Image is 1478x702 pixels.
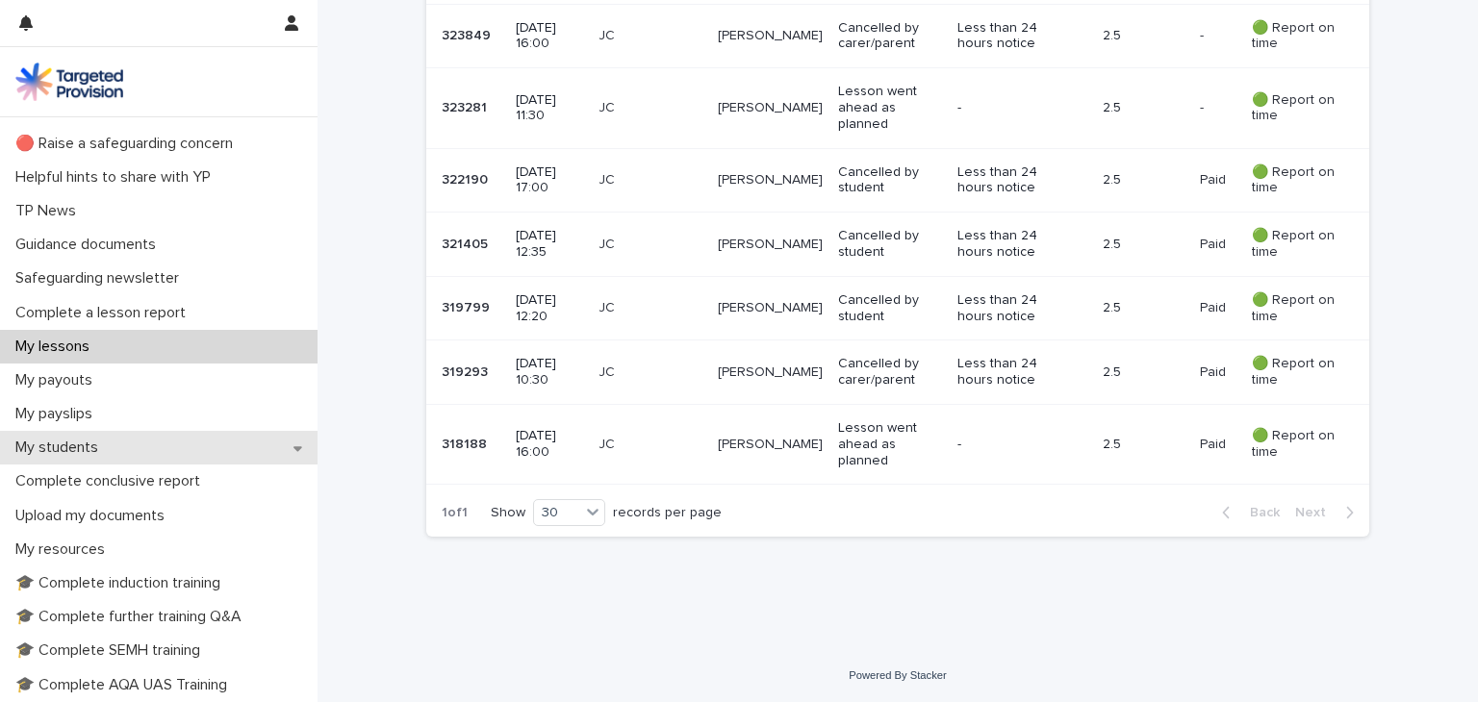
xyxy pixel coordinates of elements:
p: 🎓 Complete SEMH training [8,641,216,660]
p: Upload my documents [8,507,180,525]
p: 318188 [442,433,491,453]
tr: 322190322190 [DATE] 17:00JC[PERSON_NAME]Cancelled by studentLess than 24 hours notice2.5PaidPaid ... [426,148,1369,213]
p: Safeguarding newsletter [8,269,194,288]
p: 2.5 [1103,28,1185,44]
p: JC [599,437,702,453]
p: Paid [1200,296,1230,316]
tr: 323281323281 [DATE] 11:30JC[PERSON_NAME]Lesson went ahead as planned-2.5-- 🟢 Report on time [426,68,1369,148]
p: Less than 24 hours notice [957,20,1064,53]
p: 🟢 Report on time [1252,228,1338,261]
p: [PERSON_NAME] [718,172,823,188]
p: Less than 24 hours notice [957,292,1064,325]
p: - [957,437,1064,453]
p: 🔴 Raise a safeguarding concern [8,135,248,153]
p: Cancelled by student [838,164,941,197]
p: - [957,100,1064,116]
button: Next [1287,504,1369,521]
p: Paid [1200,361,1230,381]
p: 2.5 [1103,364,1185,381]
p: 2.5 [1103,437,1185,453]
p: My payouts [8,371,108,389]
p: 1 of 1 [426,489,483,537]
img: M5nRWzHhSzIhMunXDL62 [15,63,123,101]
p: JC [599,172,702,188]
p: [DATE] 12:20 [516,292,583,325]
p: 322190 [442,168,492,188]
p: 319293 [442,361,492,381]
p: Less than 24 hours notice [957,356,1064,389]
p: 🟢 Report on time [1252,428,1338,461]
p: 321405 [442,233,492,253]
p: [PERSON_NAME] [718,437,823,453]
p: Paid [1200,168,1230,188]
p: 🟢 Report on time [1252,20,1338,53]
p: JC [599,364,702,381]
p: 323281 [442,96,491,116]
p: Helpful hints to share with YP [8,168,226,187]
p: Cancelled by student [838,228,941,261]
p: 2.5 [1103,100,1185,116]
p: - [1200,96,1208,116]
p: [PERSON_NAME] [718,364,823,381]
p: Lesson went ahead as planned [838,420,941,468]
p: Less than 24 hours notice [957,228,1064,261]
p: 🟢 Report on time [1252,164,1338,197]
p: 2.5 [1103,300,1185,316]
p: records per page [613,505,722,521]
tr: 319799319799 [DATE] 12:20JC[PERSON_NAME]Cancelled by studentLess than 24 hours notice2.5PaidPaid ... [426,276,1369,340]
p: TP News [8,202,91,220]
p: [DATE] 12:35 [516,228,583,261]
p: Complete conclusive report [8,472,216,490]
p: 🎓 Complete further training Q&A [8,608,257,626]
p: JC [599,237,702,253]
p: [DATE] 10:30 [516,356,583,389]
p: Complete a lesson report [8,304,201,322]
div: 30 [534,503,580,523]
p: 319799 [442,296,494,316]
p: 🟢 Report on time [1252,92,1338,125]
p: 🟢 Report on time [1252,292,1338,325]
p: My lessons [8,338,105,356]
p: 2.5 [1103,237,1185,253]
p: [DATE] 16:00 [516,20,583,53]
p: [PERSON_NAME] [718,28,823,44]
tr: 321405321405 [DATE] 12:35JC[PERSON_NAME]Cancelled by studentLess than 24 hours notice2.5PaidPaid ... [426,213,1369,277]
p: Paid [1200,433,1230,453]
span: Next [1295,506,1338,519]
p: 2.5 [1103,172,1185,188]
p: JC [599,100,702,116]
p: - [1200,24,1208,44]
p: 🎓 Complete AQA UAS Training [8,676,242,694]
p: Cancelled by carer/parent [838,20,941,53]
p: JC [599,28,702,44]
p: My payslips [8,405,108,423]
p: [PERSON_NAME] [718,100,823,116]
p: [DATE] 11:30 [516,92,583,125]
button: Back [1207,504,1287,521]
p: [DATE] 17:00 [516,164,583,197]
span: Back [1238,506,1280,519]
p: 🟢 Report on time [1252,356,1338,389]
p: 🎓 Complete induction training [8,574,236,592]
p: Cancelled by carer/parent [838,356,941,389]
p: [PERSON_NAME] [718,237,823,253]
p: [PERSON_NAME] [718,300,823,316]
p: JC [599,300,702,316]
tr: 318188318188 [DATE] 16:00JC[PERSON_NAME]Lesson went ahead as planned-2.5PaidPaid 🟢 Report on time [426,405,1369,485]
p: [DATE] 16:00 [516,428,583,461]
a: Powered By Stacker [849,669,946,681]
tr: 319293319293 [DATE] 10:30JC[PERSON_NAME]Cancelled by carer/parentLess than 24 hours notice2.5Paid... [426,340,1369,405]
p: Show [491,505,525,521]
p: My resources [8,540,120,559]
p: Paid [1200,233,1230,253]
p: My students [8,439,114,457]
p: Less than 24 hours notice [957,164,1064,197]
p: Cancelled by student [838,292,941,325]
p: 323849 [442,24,495,44]
p: Guidance documents [8,236,171,254]
tr: 323849323849 [DATE] 16:00JC[PERSON_NAME]Cancelled by carer/parentLess than 24 hours notice2.5-- 🟢... [426,4,1369,68]
p: Lesson went ahead as planned [838,84,941,132]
